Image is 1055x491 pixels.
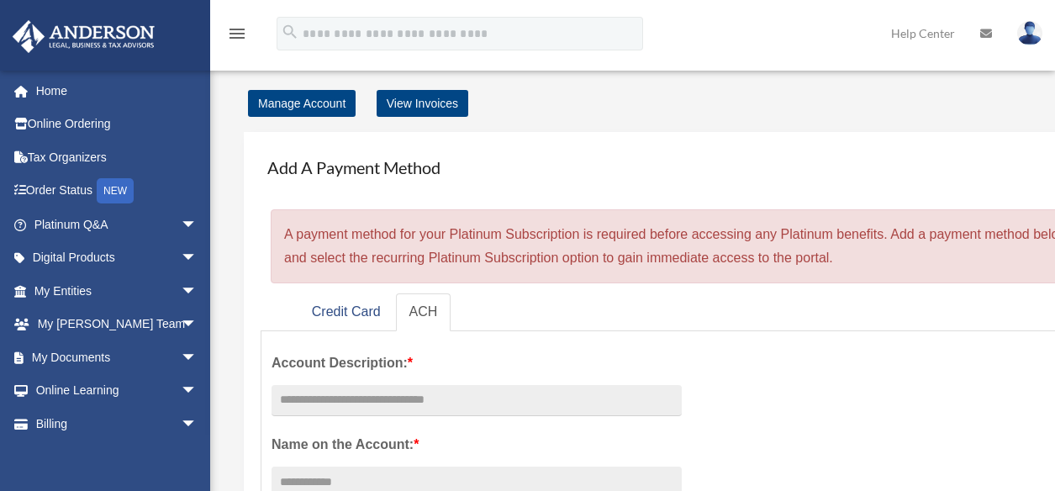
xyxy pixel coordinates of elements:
span: arrow_drop_down [181,241,214,276]
span: arrow_drop_down [181,374,214,409]
a: Home [12,74,223,108]
a: Platinum Q&Aarrow_drop_down [12,208,223,241]
a: Online Ordering [12,108,223,141]
a: My Entitiesarrow_drop_down [12,274,223,308]
a: Tax Organizers [12,140,223,174]
img: User Pic [1017,21,1042,45]
a: My Documentsarrow_drop_down [12,341,223,374]
a: ACH [396,293,451,331]
label: Account Description: [272,351,682,375]
a: View Invoices [377,90,468,117]
a: Credit Card [298,293,394,331]
a: Manage Account [248,90,356,117]
i: menu [227,24,247,44]
a: Online Learningarrow_drop_down [12,374,223,408]
a: Billingarrow_drop_down [12,407,223,441]
div: NEW [97,178,134,203]
label: Name on the Account: [272,433,682,457]
a: My [PERSON_NAME] Teamarrow_drop_down [12,308,223,341]
a: menu [227,29,247,44]
i: search [281,23,299,41]
a: Order StatusNEW [12,174,223,209]
span: arrow_drop_down [181,407,214,441]
a: Digital Productsarrow_drop_down [12,241,223,275]
span: arrow_drop_down [181,274,214,309]
span: arrow_drop_down [181,308,214,342]
span: arrow_drop_down [181,341,214,375]
img: Anderson Advisors Platinum Portal [8,20,160,53]
span: arrow_drop_down [181,208,214,242]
